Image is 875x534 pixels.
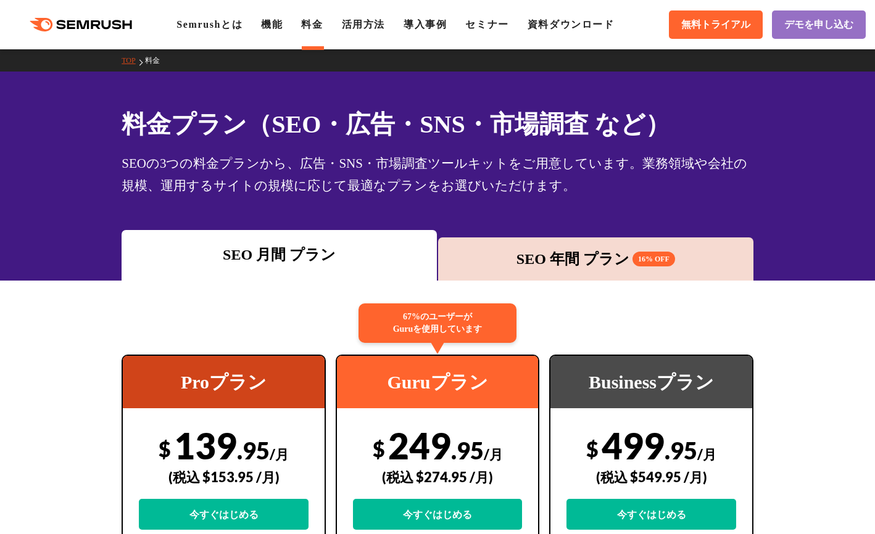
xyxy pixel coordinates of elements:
a: 無料トライアル [669,10,763,39]
div: 67%のユーザーが Guruを使用しています [359,303,516,343]
a: セミナー [465,19,508,30]
span: $ [159,436,171,461]
div: Businessプラン [550,356,752,408]
div: Proプラン [123,356,325,408]
span: .95 [451,436,484,464]
a: 料金 [145,56,169,65]
a: 今すぐはじめる [353,499,523,530]
div: 249 [353,424,523,530]
div: (税込 $549.95 /月) [566,455,736,499]
a: デモを申し込む [772,10,866,39]
span: .95 [237,436,270,464]
div: SEO 年間 プラン [444,248,747,270]
span: $ [373,436,385,461]
span: /月 [484,446,503,462]
span: 16% OFF [632,252,675,266]
span: /月 [697,446,716,462]
span: /月 [270,446,289,462]
a: 活用方法 [342,19,385,30]
span: $ [586,436,599,461]
div: (税込 $153.95 /月) [139,455,309,499]
div: (税込 $274.95 /月) [353,455,523,499]
a: 導入事例 [404,19,447,30]
span: 無料トライアル [681,18,750,31]
a: Semrushとは [176,19,243,30]
div: SEOの3つの料金プランから、広告・SNS・市場調査ツールキットをご用意しています。業務領域や会社の規模、運用するサイトの規模に応じて最適なプランをお選びいただけます。 [122,152,753,197]
a: TOP [122,56,144,65]
a: 今すぐはじめる [566,499,736,530]
div: SEO 月間 プラン [128,244,431,266]
span: デモを申し込む [784,18,853,31]
a: 資料ダウンロード [528,19,615,30]
div: Guruプラン [337,356,539,408]
div: 139 [139,424,309,530]
a: 今すぐはじめる [139,499,309,530]
a: 機能 [261,19,283,30]
a: 料金 [301,19,323,30]
h1: 料金プラン（SEO・広告・SNS・市場調査 など） [122,106,753,142]
span: .95 [665,436,697,464]
div: 499 [566,424,736,530]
